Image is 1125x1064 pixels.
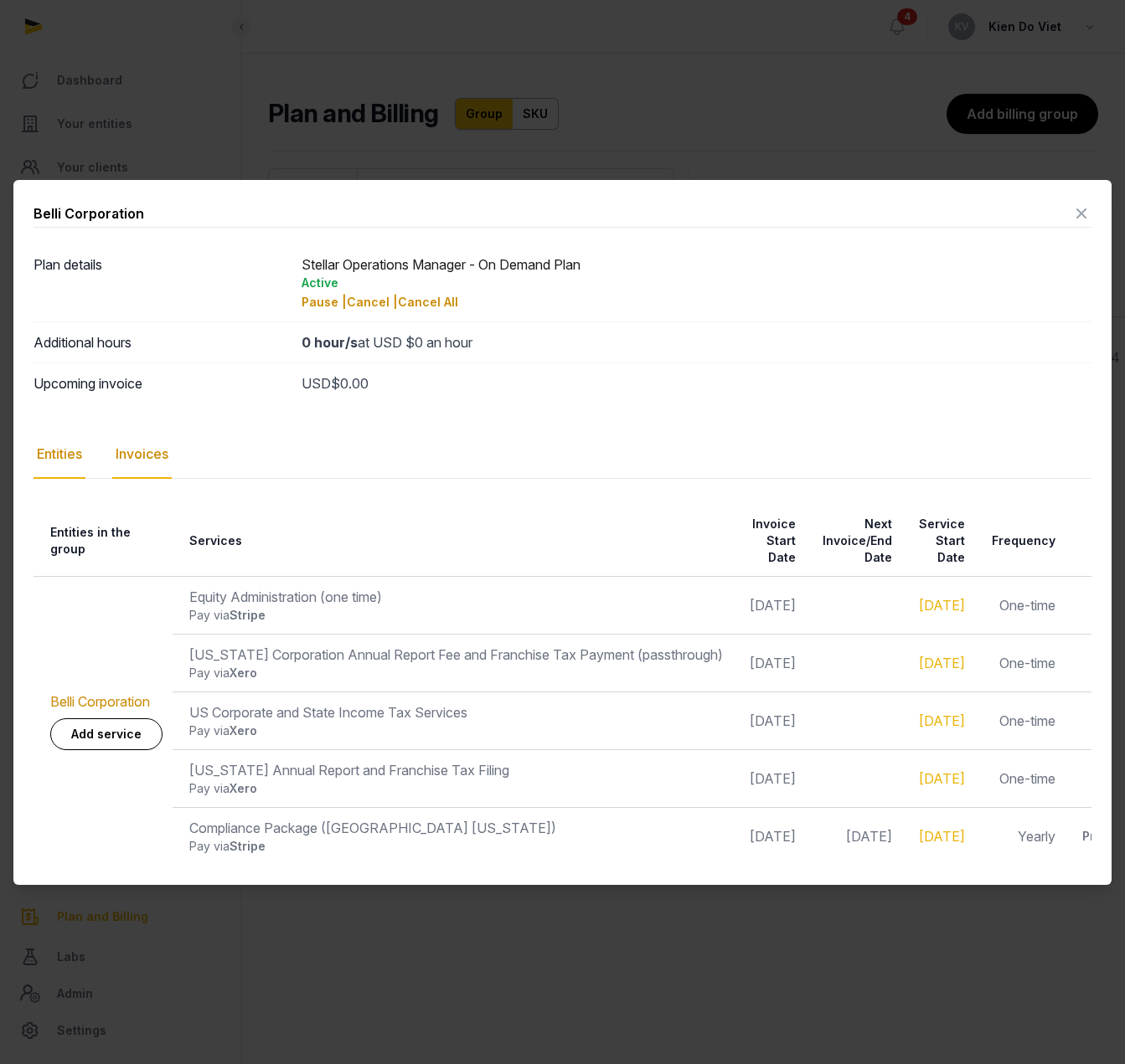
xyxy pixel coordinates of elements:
[347,295,398,309] span: Cancel |
[919,655,965,671] a: [DATE]
[902,506,975,577] th: Service Start Date
[302,332,1091,352] div: at USD $0 an hour
[189,665,723,681] div: Pay via
[112,430,172,479] div: Invoices
[733,691,806,749] td: [DATE]
[975,807,1066,865] td: Yearly
[975,634,1066,691] td: One-time
[919,770,965,787] a: [DATE]
[733,576,806,634] td: [DATE]
[846,828,892,845] span: [DATE]
[975,506,1066,577] th: Frequency
[34,506,173,577] th: Entities in the group
[302,334,358,351] strong: 0 hour/s
[34,254,288,311] dt: Plan details
[302,295,347,309] span: Pause |
[733,506,806,577] th: Invoice Start Date
[189,818,723,838] div: Compliance Package ([GEOGRAPHIC_DATA] [US_STATE])
[733,749,806,807] td: [DATE]
[919,597,965,614] a: [DATE]
[806,506,902,577] th: Next Invoice/End Date
[173,506,733,577] th: Services
[230,608,266,622] span: Stripe
[189,838,723,855] div: Pay via
[189,702,723,722] div: US Corporate and State Income Tax Services
[975,691,1066,749] td: One-time
[34,332,288,352] dt: Additional hours
[189,760,723,780] div: [US_STATE] Annual Report and Franchise Tax Filing
[34,203,144,224] div: Belli Corporation
[733,634,806,691] td: [DATE]
[189,780,723,797] div: Pay via
[50,718,163,750] a: Add service
[34,373,288,393] dt: Upcoming invoice
[34,430,1091,479] nav: Tabs
[331,375,369,392] span: $0.00
[189,587,723,607] div: Equity Administration (one time)
[230,723,257,738] span: Xero
[302,275,1091,291] div: Active
[975,749,1066,807] td: One-time
[230,666,257,680] span: Xero
[302,254,1091,311] div: Stellar Operations Manager - On Demand Plan
[189,722,723,739] div: Pay via
[230,781,257,795] span: Xero
[189,645,723,665] div: [US_STATE] Corporation Annual Report Fee and Franchise Tax Payment (passthrough)
[34,430,85,479] div: Entities
[733,807,806,865] td: [DATE]
[975,576,1066,634] td: One-time
[230,839,266,853] span: Stripe
[919,828,965,845] a: [DATE]
[398,295,458,309] span: Cancel All
[302,375,331,392] span: USD
[919,712,965,729] a: [DATE]
[50,693,150,710] a: Belli Corporation
[189,607,723,624] div: Pay via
